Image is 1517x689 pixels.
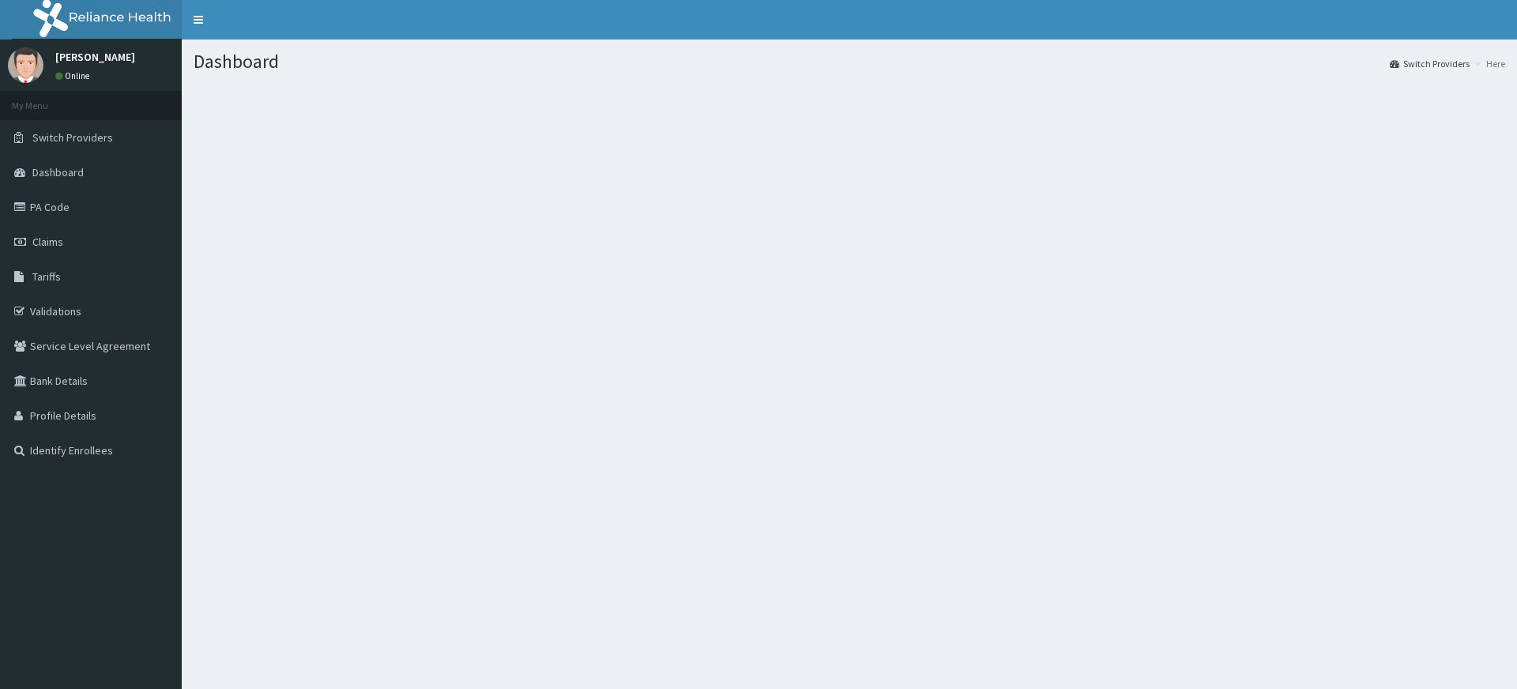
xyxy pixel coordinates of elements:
[1471,57,1505,70] li: Here
[32,269,61,284] span: Tariffs
[55,51,135,62] p: [PERSON_NAME]
[32,165,84,179] span: Dashboard
[55,70,93,81] a: Online
[32,130,113,145] span: Switch Providers
[194,51,1505,72] h1: Dashboard
[8,47,43,83] img: User Image
[32,235,63,249] span: Claims
[1390,57,1470,70] a: Switch Providers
